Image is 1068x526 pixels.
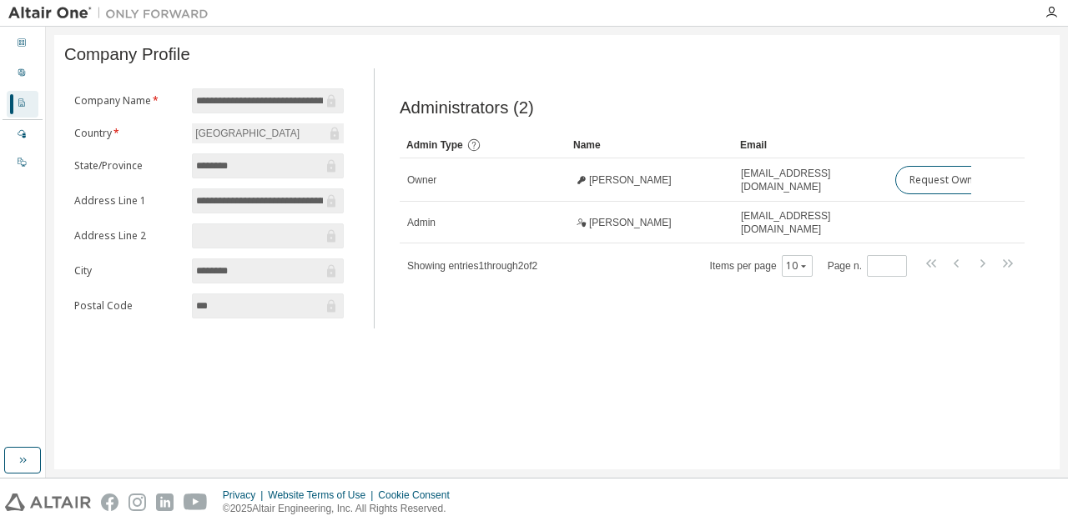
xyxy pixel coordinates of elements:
div: Website Terms of Use [268,488,378,502]
div: Email [740,132,881,158]
div: [GEOGRAPHIC_DATA] [192,123,344,143]
div: Privacy [223,488,268,502]
span: [PERSON_NAME] [589,216,672,229]
label: Company Name [74,94,182,108]
img: instagram.svg [128,493,146,511]
span: Items per page [710,255,813,277]
span: Admin [407,216,436,229]
div: Name [573,132,727,158]
div: Cookie Consent [378,488,459,502]
img: facebook.svg [101,493,118,511]
span: Admin Type [406,139,463,151]
label: Postal Code [74,299,182,313]
img: Altair One [8,5,217,22]
span: Company Profile [64,45,190,64]
p: © 2025 Altair Engineering, Inc. All Rights Reserved. [223,502,460,516]
span: [PERSON_NAME] [589,173,672,187]
span: [EMAIL_ADDRESS][DOMAIN_NAME] [741,209,880,236]
label: Country [74,127,182,140]
span: Administrators (2) [400,98,534,118]
span: Owner [407,173,436,187]
div: On Prem [7,150,38,177]
span: [EMAIL_ADDRESS][DOMAIN_NAME] [741,167,880,193]
span: Showing entries 1 through 2 of 2 [407,260,537,272]
label: Address Line 2 [74,229,182,243]
button: 10 [786,259,809,273]
label: Address Line 1 [74,194,182,208]
div: Dashboard [7,31,38,58]
img: altair_logo.svg [5,493,91,511]
img: youtube.svg [184,493,208,511]
div: [GEOGRAPHIC_DATA] [193,124,302,143]
label: State/Province [74,159,182,173]
label: City [74,264,182,278]
div: Managed [7,122,38,148]
div: User Profile [7,61,38,88]
div: Company Profile [7,91,38,118]
button: Request Owner Change [895,166,1036,194]
img: linkedin.svg [156,493,174,511]
span: Page n. [828,255,907,277]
